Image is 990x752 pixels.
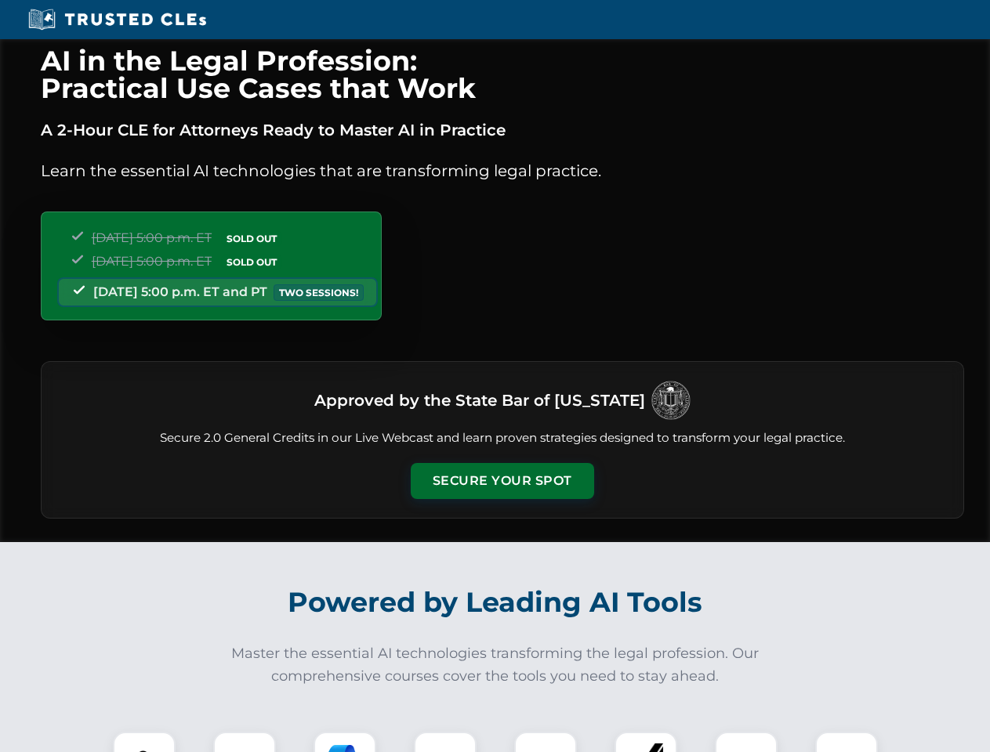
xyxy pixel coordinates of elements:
h2: Powered by Leading AI Tools [61,575,930,630]
span: SOLD OUT [221,230,282,247]
img: Logo [651,381,691,420]
p: A 2-Hour CLE for Attorneys Ready to Master AI in Practice [41,117,964,143]
p: Learn the essential AI technologies that are transforming legal practice. [41,158,964,183]
span: [DATE] 5:00 p.m. ET [92,230,212,245]
p: Master the essential AI technologies transforming the legal profession. Our comprehensive courses... [221,642,770,688]
span: SOLD OUT [221,254,282,270]
h3: Approved by the State Bar of [US_STATE] [314,386,645,414]
span: [DATE] 5:00 p.m. ET [92,254,212,269]
p: Secure 2.0 General Credits in our Live Webcast and learn proven strategies designed to transform ... [60,429,945,447]
h1: AI in the Legal Profession: Practical Use Cases that Work [41,47,964,102]
button: Secure Your Spot [411,463,594,499]
img: Trusted CLEs [24,8,211,31]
